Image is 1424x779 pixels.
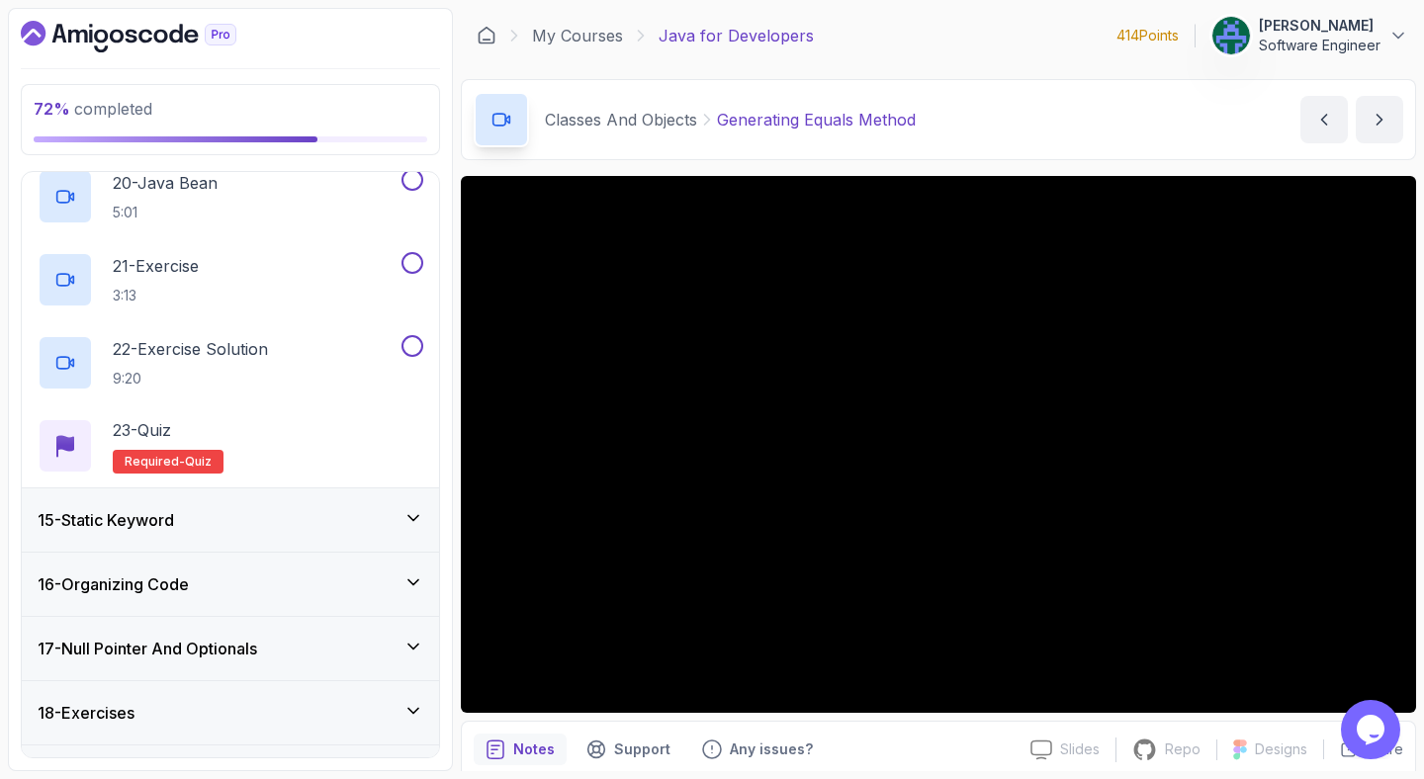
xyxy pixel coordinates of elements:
button: previous content [1300,96,1348,143]
p: Any issues? [730,739,813,759]
button: notes button [474,734,567,765]
h3: 17 - Null Pointer And Optionals [38,637,257,660]
p: [PERSON_NAME] [1259,16,1380,36]
span: Required- [125,454,185,470]
p: Designs [1255,739,1307,759]
button: 22-Exercise Solution9:20 [38,335,423,390]
a: Dashboard [477,26,496,45]
p: 9:20 [113,369,268,389]
p: Notes [513,739,555,759]
button: user profile image[PERSON_NAME]Software Engineer [1211,16,1408,55]
p: Java for Developers [659,24,814,47]
p: Support [614,739,670,759]
h3: 18 - Exercises [38,701,134,725]
p: Generating Equals Method [717,108,916,131]
h3: 16 - Organizing Code [38,572,189,596]
button: 23-QuizRequired-quiz [38,418,423,474]
p: Repo [1165,739,1201,759]
button: 18-Exercises [22,681,439,744]
p: Software Engineer [1259,36,1380,55]
a: My Courses [532,24,623,47]
button: 16-Organizing Code [22,553,439,616]
button: Feedback button [690,734,825,765]
h3: 15 - Static Keyword [38,508,174,532]
p: 20 - Java Bean [113,171,218,195]
span: 72 % [34,99,70,119]
span: completed [34,99,152,119]
p: Slides [1060,739,1100,759]
button: Share [1323,739,1403,759]
p: Classes And Objects [545,108,697,131]
p: 21 - Exercise [113,254,199,278]
iframe: 14 - Generating Equals method [461,176,1416,713]
button: next content [1356,96,1403,143]
p: 414 Points [1116,26,1179,45]
p: 5:01 [113,203,218,222]
button: 15-Static Keyword [22,488,439,552]
button: Support button [575,734,682,765]
span: quiz [185,454,212,470]
button: 21-Exercise3:13 [38,252,423,307]
button: 17-Null Pointer And Optionals [22,617,439,680]
img: user profile image [1212,17,1250,54]
iframe: chat widget [1341,700,1404,759]
p: 3:13 [113,286,199,305]
p: 23 - Quiz [113,418,171,442]
button: 20-Java Bean5:01 [38,169,423,224]
a: Dashboard [21,21,282,52]
p: 22 - Exercise Solution [113,337,268,361]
